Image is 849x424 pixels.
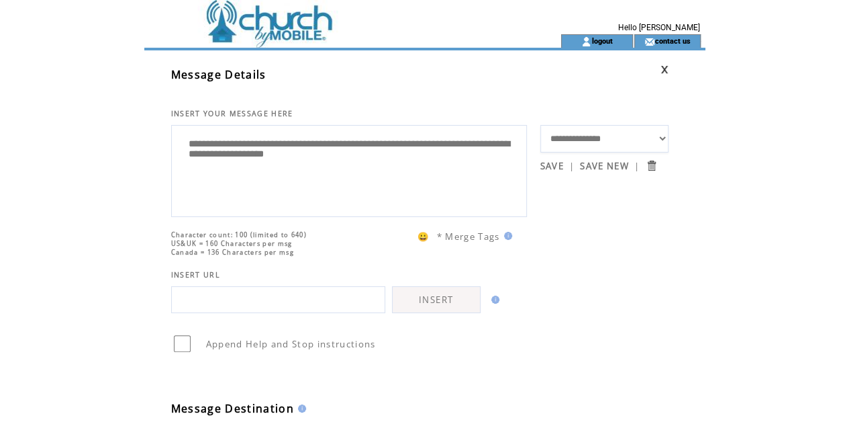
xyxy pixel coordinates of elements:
span: Character count: 100 (limited to 640) [171,230,307,239]
span: 😀 [417,230,430,243]
img: help.gif [500,232,512,240]
span: | [569,160,575,172]
a: SAVE NEW [580,160,629,172]
span: US&UK = 160 Characters per msg [171,239,293,248]
span: Hello [PERSON_NAME] [618,23,700,32]
span: Message Destination [171,401,294,416]
input: Submit [645,159,658,172]
span: Append Help and Stop instructions [206,338,376,350]
a: INSERT [392,286,481,313]
span: | [634,160,640,172]
a: SAVE [540,160,564,172]
img: help.gif [487,296,499,304]
span: INSERT YOUR MESSAGE HERE [171,109,293,118]
span: * Merge Tags [437,230,500,243]
a: contact us [654,36,690,45]
a: logout [591,36,612,45]
img: help.gif [294,405,306,413]
span: INSERT URL [171,270,220,280]
span: Message Details [171,67,266,82]
span: Canada = 136 Characters per msg [171,248,294,257]
img: account_icon.gif [581,36,591,47]
img: contact_us_icon.gif [644,36,654,47]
